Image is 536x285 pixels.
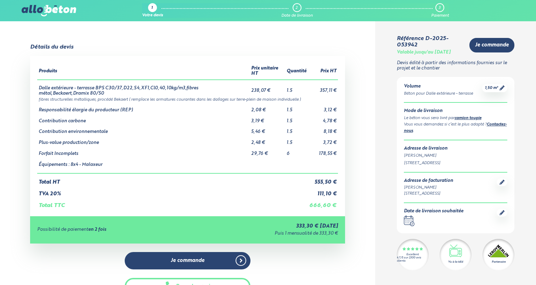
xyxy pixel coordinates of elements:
div: Référence D-2025-053942 [397,35,464,49]
td: 1.5 [285,113,308,124]
a: 2 Date de livraison [281,3,313,18]
td: 238,07 € [250,80,286,96]
td: 2,48 € [250,135,286,146]
td: 3,12 € [308,102,338,113]
th: Produits [37,63,250,79]
td: 6 [285,146,308,157]
div: Valable jusqu'au [DATE] [397,50,451,55]
a: Contactez-nous [404,123,507,133]
div: Volume [404,84,473,89]
div: [STREET_ADDRESS] [404,160,508,166]
td: 8,18 € [308,124,338,135]
div: Puis 1 mensualité de 333,30 € [194,231,338,236]
a: camion toupie [455,116,481,120]
span: Je commande [171,258,204,264]
p: Devis édité à partir des informations fournies sur le projet et le chantier [397,61,515,71]
td: 555,50 € [308,173,338,185]
th: Prix HT [308,63,338,79]
div: Adresse de facturation [404,178,453,184]
div: Votre devis [142,13,163,18]
td: 111,10 € [308,185,338,197]
td: 1.5 [285,135,308,146]
td: 357,11 € [308,80,338,96]
td: 4,78 € [308,113,338,124]
div: Vu à la télé [448,260,463,264]
div: 333,30 € [DATE] [194,223,338,229]
td: 29,76 € [250,146,286,157]
th: Quantité [285,63,308,79]
td: Équipements : 8x4 - Malaxeur [37,157,250,174]
td: Forfait Incomplets [37,146,250,157]
td: 1.5 [285,124,308,135]
div: Date de livraison [281,13,313,18]
div: 4.7/5 sur 2300 avis clients [397,256,429,263]
span: Je commande [475,42,509,48]
div: Détails du devis [30,44,73,50]
div: 1 [151,6,153,11]
div: Date de livraison souhaitée [404,209,463,214]
td: 1.5 [285,80,308,96]
div: Possibilité de paiement [37,227,194,233]
td: Contribution environnementale [37,124,250,135]
div: 3 [439,6,440,10]
a: Je commande [125,252,251,269]
td: Total HT [37,173,308,185]
td: Responsabilité élargie du producteur (REP) [37,102,250,113]
div: [PERSON_NAME] [404,185,453,191]
img: allobéton [22,5,76,16]
td: 2,08 € [250,102,286,113]
strong: en 2 fois [88,227,106,232]
td: fibres structurelles métalliques, procédé Bekaert ( remplace les armatures courantes dans les dal... [37,96,338,102]
div: Paiement [431,13,449,18]
td: 3,19 € [250,113,286,124]
td: Total TTC [37,197,308,209]
div: Béton pour Dalle extérieure - terrasse [404,91,473,97]
td: 5,46 € [250,124,286,135]
a: 3 Paiement [431,3,449,18]
div: Le béton vous sera livré par [404,115,508,122]
div: [PERSON_NAME] [404,153,508,159]
div: 2 [295,6,298,10]
td: 3,72 € [308,135,338,146]
iframe: Help widget launcher [473,257,528,277]
div: [STREET_ADDRESS] [404,191,453,197]
a: 1 Votre devis [142,3,163,18]
div: Vous vous demandez si c’est le plus adapté ? . [404,122,508,134]
div: Adresse de livraison [404,146,508,151]
td: 1.5 [285,102,308,113]
div: Mode de livraison [404,108,508,114]
td: 666,60 € [308,197,338,209]
div: Excellent [406,253,419,256]
td: TVA 20% [37,185,308,197]
th: Prix unitaire HT [250,63,286,79]
td: Dalle extérieure - terrasse BPS C30/37,D22,S4,XF1,Cl0,40,10kg/m3,fibres métal,Beckaert,Dramix 80/50 [37,80,250,96]
td: Plus-value production/zone [37,135,250,146]
td: Contribution carbone [37,113,250,124]
td: 178,55 € [308,146,338,157]
a: Je commande [469,38,514,52]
